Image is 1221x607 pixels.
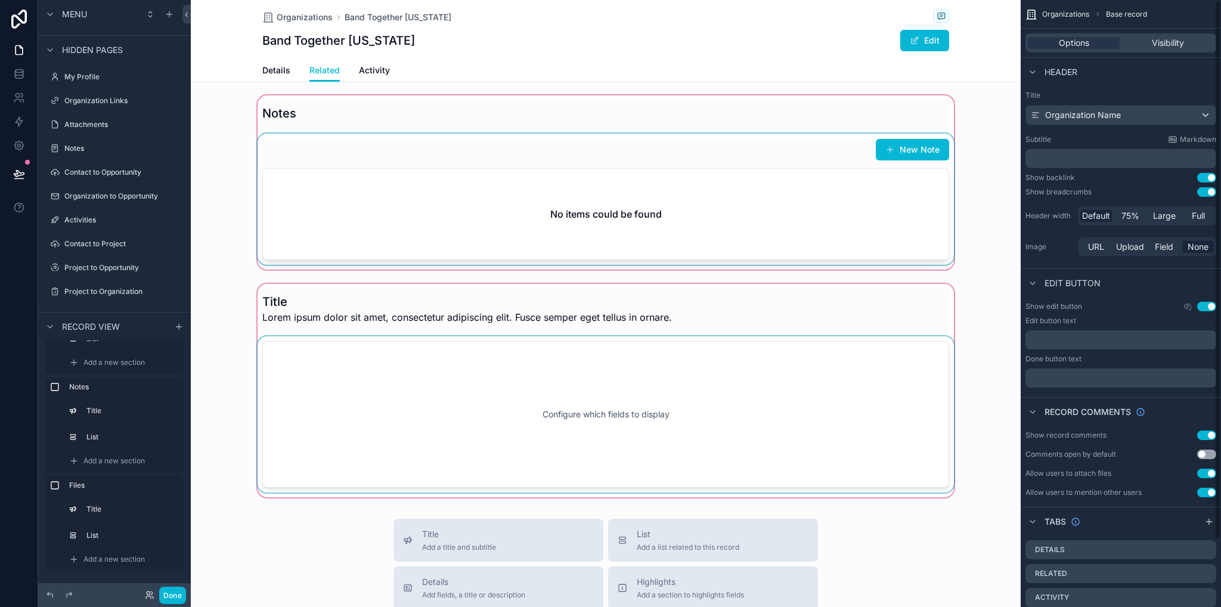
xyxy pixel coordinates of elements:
a: Related [309,60,340,82]
span: Options [1059,37,1089,49]
span: Menu [62,8,87,20]
a: Organizations [262,11,333,23]
span: Record comments [1045,406,1131,418]
label: Subtitle [1025,135,1051,144]
label: List [86,531,176,540]
span: Hidden pages [62,44,123,56]
span: Organizations [1042,10,1089,19]
span: Tabs [1045,516,1066,528]
a: Organization to Opportunity [45,187,184,206]
label: Header width [1025,211,1073,221]
label: Contact to Opportunity [64,168,181,177]
a: Contact to Project [45,234,184,253]
a: Activities [45,210,184,230]
a: Contact to Opportunity [45,163,184,182]
label: Edit button text [1025,316,1076,326]
label: Image [1025,242,1073,252]
a: Attachments [45,115,184,134]
div: Show backlink [1025,173,1075,182]
a: Project to Organization [45,282,184,301]
span: Details [262,64,290,76]
span: 75% [1121,210,1139,222]
label: Notes [64,144,181,153]
span: Add a section to highlights fields [637,590,744,600]
label: List [86,432,176,442]
label: My Profile [64,72,181,82]
label: Organization to Opportunity [64,191,181,201]
div: Allow users to attach files [1025,469,1111,478]
span: Edit button [1045,277,1101,289]
label: Project to Organization [64,287,181,296]
div: scrollable content [1025,368,1216,388]
h1: Band Together [US_STATE] [262,32,415,49]
span: Large [1153,210,1176,222]
label: Activities [64,215,181,225]
span: Add a new section [83,358,145,367]
a: Details [262,60,290,83]
span: Highlights [637,576,744,588]
a: Band Together [US_STATE] [345,11,451,23]
label: Attachments [64,120,181,129]
label: Related [1035,569,1067,578]
span: Visibility [1152,37,1184,49]
label: Title [86,406,176,416]
div: Show breadcrumbs [1025,187,1092,197]
button: Edit [900,30,949,51]
button: TitleAdd a title and subtitle [393,519,603,562]
a: Activity [359,60,390,83]
label: Files [69,481,179,490]
span: Field [1155,241,1173,253]
span: Title [422,528,496,540]
span: Default [1082,210,1110,222]
div: scrollable content [38,340,191,583]
label: Project to Opportunity [64,263,181,272]
span: List [637,528,739,540]
span: Add a new section [83,456,145,466]
div: scrollable content [1025,149,1216,168]
span: Markdown [1180,135,1216,144]
a: Project to Opportunity [45,258,184,277]
span: URL [1088,241,1104,253]
label: Details [1035,545,1065,555]
span: Details [422,576,525,588]
a: Notes [45,139,184,158]
div: Allow users to mention other users [1025,488,1142,497]
span: Record view [62,320,120,332]
span: Add a title and subtitle [422,543,496,552]
span: Upload [1116,241,1144,253]
label: Title [86,504,176,514]
span: Organization Name [1045,109,1121,121]
label: Show edit button [1025,302,1082,311]
span: Base record [1106,10,1147,19]
label: Done button text [1025,354,1081,364]
span: Full [1192,210,1205,222]
span: Related [309,64,340,76]
button: Organization Name [1025,105,1216,125]
div: Show record comments [1025,431,1107,440]
button: Done [159,587,186,604]
a: My Profile [45,67,184,86]
label: Title [1025,91,1216,100]
span: Add a list related to this record [637,543,739,552]
span: Organizations [277,11,333,23]
label: Notes [69,382,179,392]
button: ListAdd a list related to this record [608,519,818,562]
span: Add a new section [83,555,145,564]
div: scrollable content [1025,330,1216,349]
a: Markdown [1168,135,1216,144]
label: Contact to Project [64,239,181,249]
span: Add fields, a title or description [422,590,525,600]
span: None [1188,241,1208,253]
span: Header [1045,66,1077,78]
span: Activity [359,64,390,76]
div: Comments open by default [1025,450,1116,459]
label: Organization Links [64,96,181,106]
a: Organization Links [45,91,184,110]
